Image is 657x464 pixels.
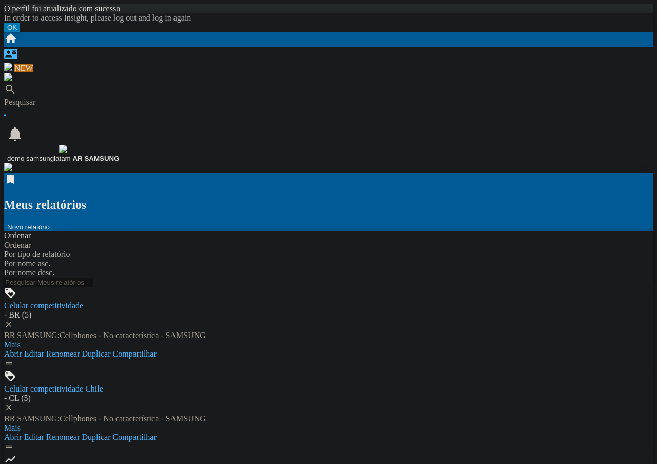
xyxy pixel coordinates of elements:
div: Alertas [4,73,653,83]
h2: Meus relatórios [4,198,653,212]
div: Deletar [4,320,653,331]
div: Ordenar [4,231,653,240]
div: Pesquisar [4,98,653,107]
button: OK [4,23,20,32]
span: Renomear [46,433,80,441]
span: Duplicar [82,349,111,358]
div: Ordenar [4,240,653,250]
div: Matriz de PROMOÇÕES [4,287,653,301]
span: Mais [4,340,21,349]
b: AR SAMSUNG [72,155,119,162]
button: Novo relatório [4,222,53,231]
div: Por tipo de relatório [4,250,653,259]
img: wise-card.svg [4,63,12,71]
button: 0 notificação [4,125,27,144]
a: Abra website Wiser [4,164,12,173]
span: Compartilhar [112,433,156,441]
span: Abrir [4,349,22,358]
span: Duplicar [82,433,111,441]
img: wiser-w-icon-blue.png [4,163,12,171]
span: demo samsunglatam [7,155,71,162]
input: Pesquisar Meus relatórios [4,278,93,287]
div: In order to access Insight, please log out and log in again [4,13,653,23]
div: Celular competitividade Chile [4,384,653,394]
div: - BR (5) [4,310,653,320]
img: alerts-logo.svg [4,73,12,81]
div: WiseCard [4,63,653,73]
span: Editar [24,433,44,441]
div: Celular competitividade [4,301,653,310]
span: O perfil foi atualizado com sucesso [4,4,120,13]
div: Matriz de PROMOÇÕES [4,370,653,384]
div: Início [4,32,653,47]
div: Fale conosco [4,47,653,63]
span: Compartilhar [112,349,156,358]
div: BR SAMSUNG:Cellphones - No característica - SAMSUNG [4,414,653,423]
div: - CL (5) [4,394,653,403]
span: Mais [4,423,21,432]
span: Editar [24,349,44,358]
img: profile.jpg [59,145,67,153]
div: Por nome asc. [4,259,653,268]
div: Deletar [4,403,653,414]
button: demo samsunglatam AR SAMSUNG [4,144,123,163]
span: Abrir [4,433,22,441]
div: Por nome desc. [4,268,653,277]
div: BR SAMSUNG:Cellphones - No característica - SAMSUNG [4,331,653,340]
span: NEW [14,64,33,72]
span: Renomear [46,349,80,358]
